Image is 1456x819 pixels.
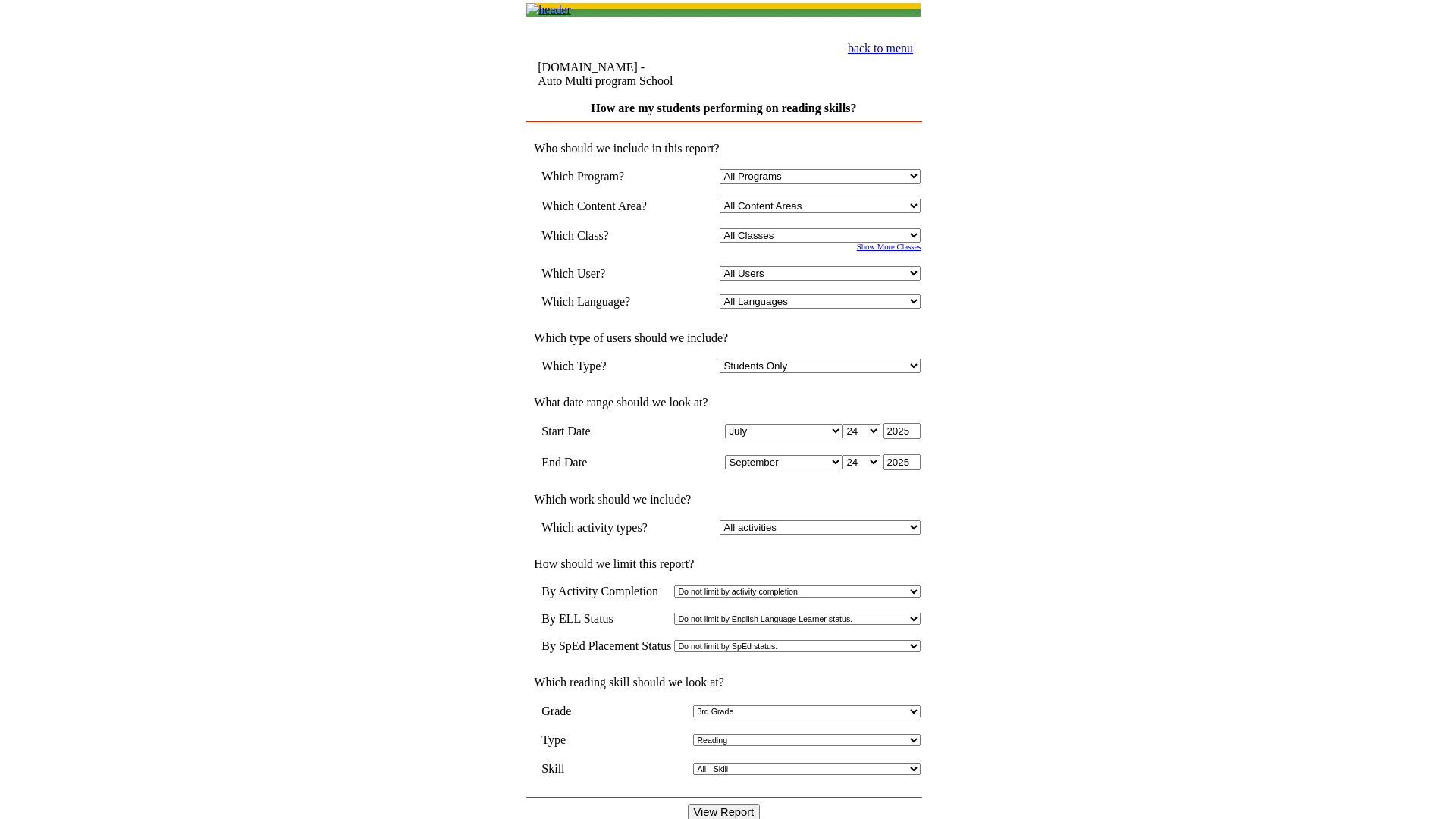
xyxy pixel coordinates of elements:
[591,102,856,115] a: How are my students performing on reading skills?
[541,612,671,626] td: By ELL Status
[538,61,769,88] td: [DOMAIN_NAME] -
[541,585,671,598] td: By Activity Completion
[526,493,921,507] td: Which work should we include?
[541,423,669,439] td: Start Date
[848,42,913,55] a: back to menu
[526,557,921,571] td: How should we limit this report?
[857,243,921,251] a: Show More Classes
[541,169,669,184] td: Which Program?
[541,454,669,470] td: End Date
[541,199,647,212] nobr: Which Content Area?
[538,74,673,87] nobr: Auto Multi program School
[541,266,669,281] td: Which User?
[541,639,671,653] td: By SpEd Placement Status
[526,3,571,17] img: header
[541,294,669,309] td: Which Language?
[541,733,578,747] td: Type
[526,396,921,409] td: What date range should we look at?
[526,676,921,689] td: Which reading skill should we look at?
[541,762,576,776] td: Skill
[526,331,921,345] td: Which type of users should we include?
[526,142,921,155] td: Who should we include in this report?
[541,359,669,373] td: Which Type?
[541,228,669,243] td: Which Class?
[541,704,585,718] td: Grade
[541,520,669,535] td: Which activity types?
